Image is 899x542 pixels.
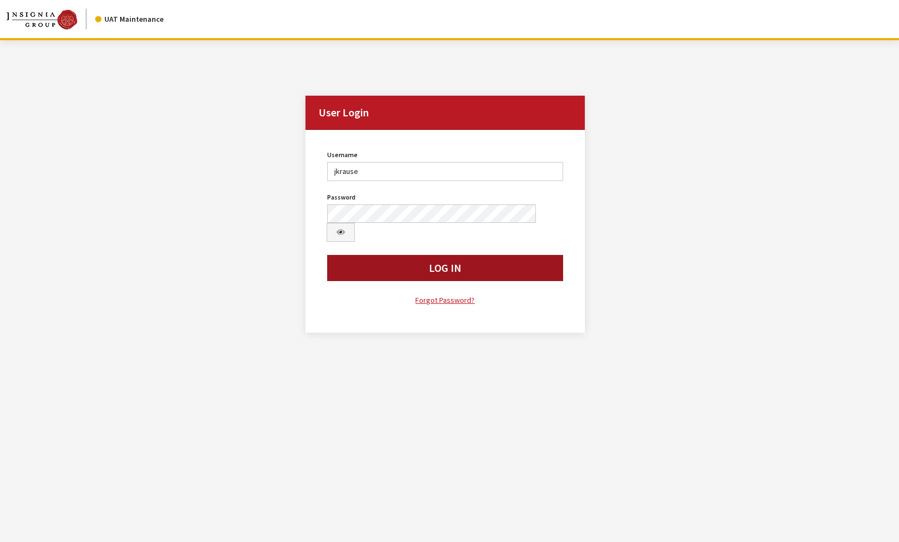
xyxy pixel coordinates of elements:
img: Catalog Maintenance [7,10,77,29]
a: Insignia Group logo [7,9,95,29]
label: Password [327,192,355,202]
a: Forgot Password? [327,294,563,307]
button: Log In [327,255,563,281]
button: Show Password [327,223,355,242]
h2: User Login [305,96,585,130]
label: Username [327,150,358,160]
div: UAT Maintenance [95,14,164,25]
